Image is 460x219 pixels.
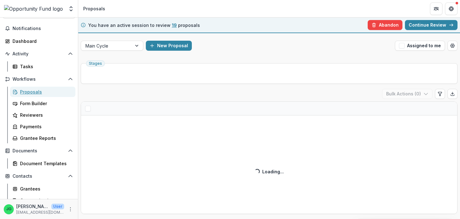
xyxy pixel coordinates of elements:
[3,49,75,59] button: Open Activity
[20,100,70,107] div: Form Builder
[20,123,70,130] div: Payments
[6,207,12,211] div: Jake Goodman
[13,148,65,154] span: Documents
[3,36,75,46] a: Dashboard
[16,210,64,215] p: [EMAIL_ADDRESS][DOMAIN_NAME]
[88,22,200,28] p: You have an active session to review proposals
[395,41,445,51] button: Assigned to me
[3,146,75,156] button: Open Documents
[13,51,65,57] span: Activity
[20,89,70,95] div: Proposals
[89,61,102,66] span: Stages
[13,174,65,179] span: Contacts
[430,3,442,15] button: Partners
[10,158,75,169] a: Document Templates
[3,74,75,84] button: Open Workflows
[20,160,70,167] div: Document Templates
[172,23,177,28] span: 19
[3,23,75,33] button: Notifications
[51,204,64,209] p: User
[447,41,457,51] button: Open table manager
[10,133,75,143] a: Grantee Reports
[81,4,108,13] nav: breadcrumb
[10,61,75,72] a: Tasks
[445,3,457,15] button: Get Help
[83,5,105,12] div: Proposals
[67,206,74,213] button: More
[67,3,75,15] button: Open entity switcher
[10,195,75,206] a: Communications
[405,20,457,30] a: Continue Review
[13,77,65,82] span: Workflows
[368,20,402,30] button: Abandon
[13,38,70,44] div: Dashboard
[20,135,70,141] div: Grantee Reports
[20,112,70,118] div: Reviewers
[16,203,49,210] p: [PERSON_NAME]
[10,98,75,109] a: Form Builder
[3,171,75,181] button: Open Contacts
[10,110,75,120] a: Reviewers
[20,197,70,204] div: Communications
[10,184,75,194] a: Grantees
[146,41,192,51] button: New Proposal
[10,87,75,97] a: Proposals
[20,63,70,70] div: Tasks
[10,121,75,132] a: Payments
[20,186,70,192] div: Grantees
[13,26,73,31] span: Notifications
[4,5,63,13] img: Opportunity Fund logo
